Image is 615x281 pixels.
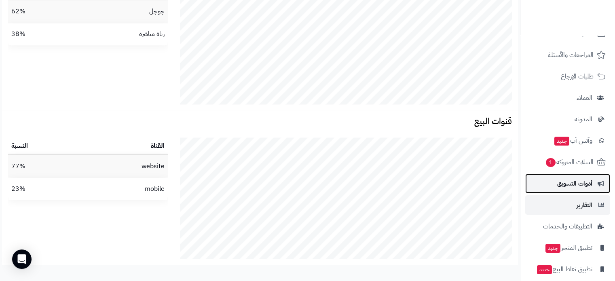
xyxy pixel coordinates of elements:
[75,23,168,45] td: زياة مباشرة
[537,265,552,274] span: جديد
[525,238,610,258] a: تطبيق المتجرجديد
[554,135,592,146] span: وآتس آب
[525,260,610,279] a: تطبيق نقاط البيعجديد
[8,0,75,23] td: 62%
[561,71,594,82] span: طلبات الإرجاع
[557,178,592,189] span: أدوات التسويق
[525,88,610,108] a: العملاء
[546,158,556,167] span: 1
[575,114,592,125] span: المدونة
[12,249,32,269] div: Open Intercom Messenger
[525,67,610,86] a: طلبات الإرجاع
[8,138,78,154] th: النسبة
[525,152,610,172] a: السلات المتروكة1
[8,116,512,126] h3: قنوات البيع
[554,137,569,146] span: جديد
[545,242,592,254] span: تطبيق المتجر
[75,0,168,23] td: جوجل
[545,156,594,168] span: السلات المتروكة
[525,217,610,236] a: التطبيقات والخدمات
[78,177,168,200] td: mobile
[78,138,168,154] th: القناة
[577,92,592,104] span: العملاء
[525,174,610,193] a: أدوات التسويق
[525,131,610,150] a: وآتس آبجديد
[8,177,78,200] td: 23%
[525,45,610,65] a: المراجعات والأسئلة
[525,110,610,129] a: المدونة
[577,199,592,211] span: التقارير
[78,155,168,177] td: website
[560,23,607,40] img: logo-2.png
[8,155,78,177] td: 77%
[548,49,594,61] span: المراجعات والأسئلة
[8,23,75,45] td: 38%
[525,195,610,215] a: التقارير
[543,221,592,232] span: التطبيقات والخدمات
[545,244,560,253] span: جديد
[536,264,592,275] span: تطبيق نقاط البيع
